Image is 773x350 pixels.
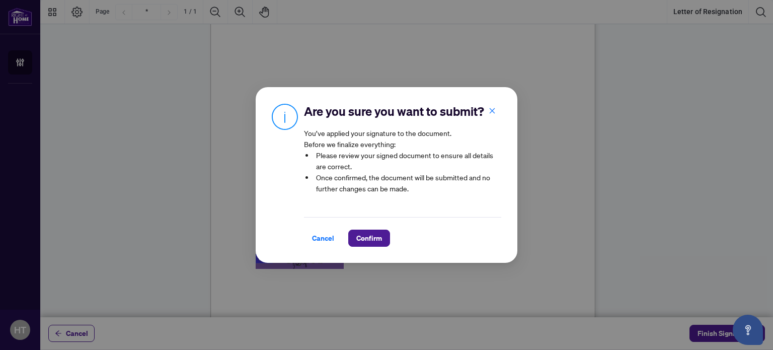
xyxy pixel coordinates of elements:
li: Once confirmed, the document will be submitted and no further changes can be made. [314,172,501,194]
img: Info Icon [272,103,298,130]
button: Confirm [348,230,390,247]
li: Please review your signed document to ensure all details are correct. [314,150,501,172]
button: Open asap [733,315,763,345]
span: Confirm [356,230,382,246]
article: You’ve applied your signature to the document. Before we finalize everything: [304,127,501,201]
span: close [489,107,496,114]
button: Cancel [304,230,342,247]
span: Cancel [312,230,334,246]
h2: Are you sure you want to submit? [304,103,501,119]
